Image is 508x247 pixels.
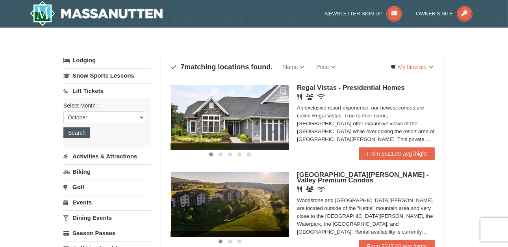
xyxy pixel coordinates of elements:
a: Dining Events [63,210,151,225]
a: Price [311,59,342,75]
div: An exclusive resort experience, our newest condos are called Regal Vistas. True to their name, [G... [297,104,435,143]
a: Owner's Site [416,11,473,17]
label: Select Month : [63,102,145,110]
a: Massanutten Resort [30,1,163,26]
a: Snow Sports Lessons [63,68,151,83]
span: Newsletter Sign Up [325,11,383,17]
a: Season Passes [63,226,151,240]
i: Wireless Internet (free) [317,186,325,192]
i: Restaurant [297,186,302,192]
a: My Itinerary [386,61,439,73]
i: Banquet Facilities [306,186,313,192]
a: Biking [63,164,151,179]
a: Golf [63,180,151,194]
i: Wireless Internet (free) [317,94,325,100]
i: Banquet Facilities [306,94,313,100]
div: Woodstone and [GEOGRAPHIC_DATA][PERSON_NAME] are located outside of the "Kettle" mountain area an... [297,197,435,236]
a: Newsletter Sign Up [325,11,402,17]
h4: matching locations found. [171,63,273,71]
i: Restaurant [297,94,302,100]
a: Lift Tickets [63,84,151,98]
a: Activities & Attractions [63,149,151,163]
a: Events [63,195,151,210]
a: Name [277,59,310,75]
span: [GEOGRAPHIC_DATA][PERSON_NAME] - Valley Premium Condos [297,171,429,184]
a: From $521.00 avg /night [359,147,435,160]
a: Lodging [63,53,151,67]
button: Search [63,127,90,138]
span: 7 [180,63,184,71]
span: Owner's Site [416,11,453,17]
img: Massanutten Resort Logo [30,1,163,26]
span: Regal Vistas - Presidential Homes [297,84,405,91]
